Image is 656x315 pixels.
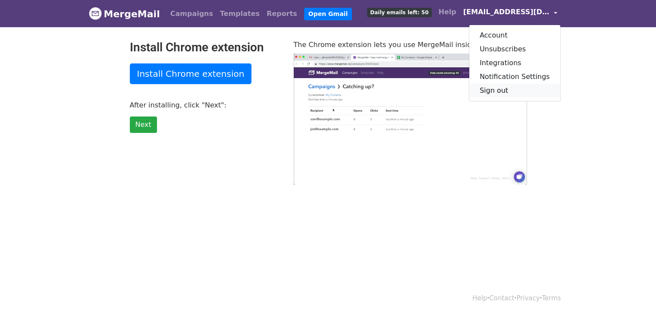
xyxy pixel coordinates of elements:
[435,3,460,21] a: Help
[469,25,561,101] div: [EMAIL_ADDRESS][DOMAIN_NAME]
[460,3,561,24] a: [EMAIL_ADDRESS][DOMAIN_NAME]
[364,3,435,21] a: Daily emails left: 50
[489,294,514,302] a: Contact
[472,294,487,302] a: Help
[516,294,540,302] a: Privacy
[542,294,561,302] a: Terms
[304,8,352,20] a: Open Gmail
[130,63,252,84] a: Install Chrome extension
[130,101,281,110] p: After installing, click "Next":
[263,5,301,22] a: Reports
[469,84,560,98] a: Sign out
[217,5,263,22] a: Templates
[130,40,281,55] h2: Install Chrome extension
[469,28,560,42] a: Account
[463,7,549,17] span: [EMAIL_ADDRESS][DOMAIN_NAME]
[613,274,656,315] div: Tiện ích trò chuyện
[367,8,431,17] span: Daily emails left: 50
[89,5,160,23] a: MergeMail
[469,56,560,70] a: Integrations
[294,40,527,49] p: The Chrome extension lets you use MergeMail inside of Gmail:
[167,5,217,22] a: Campaigns
[130,117,157,133] a: Next
[469,70,560,84] a: Notification Settings
[469,42,560,56] a: Unsubscribes
[89,7,102,20] img: MergeMail logo
[613,274,656,315] iframe: Chat Widget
